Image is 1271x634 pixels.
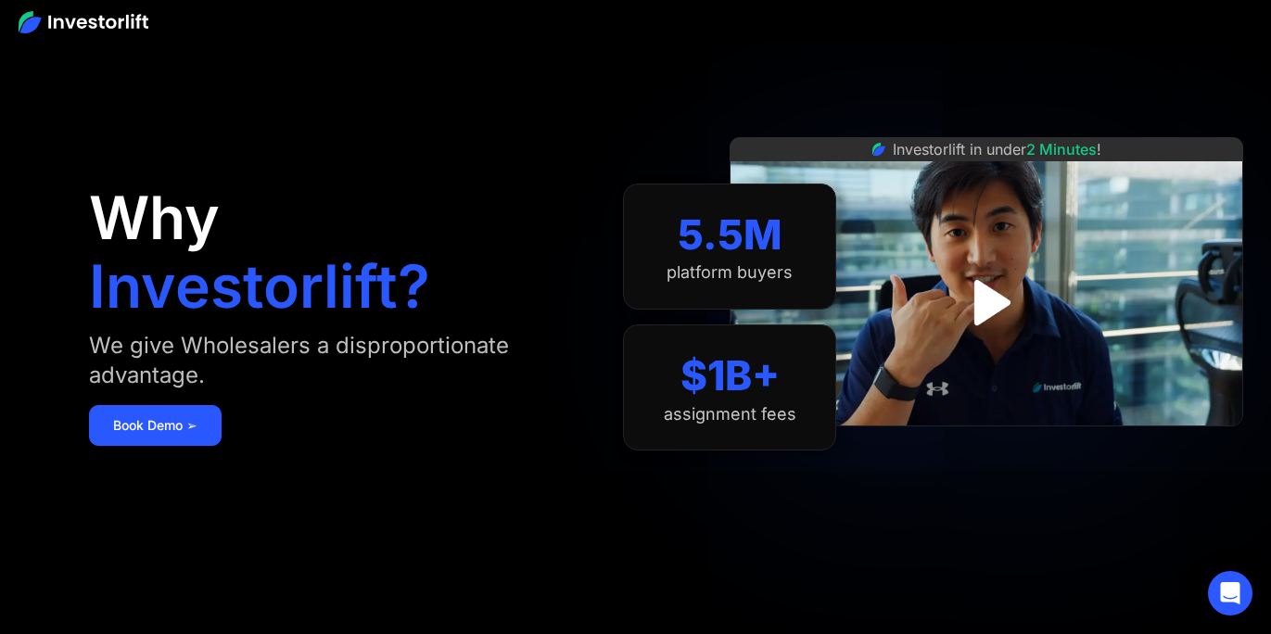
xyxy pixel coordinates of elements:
[1026,140,1097,158] span: 2 Minutes
[664,404,796,425] div: assignment fees
[89,257,430,316] h1: Investorlift?
[89,331,586,390] div: We give Wholesalers a disproportionate advantage.
[678,210,782,260] div: 5.5M
[680,351,780,400] div: $1B+
[667,262,793,283] div: platform buyers
[893,138,1101,160] div: Investorlift in under !
[89,405,222,446] a: Book Demo ➢
[89,188,220,247] h1: Why
[847,436,1125,458] iframe: Customer reviews powered by Trustpilot
[1208,571,1252,615] div: Open Intercom Messenger
[946,261,1028,344] a: open lightbox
